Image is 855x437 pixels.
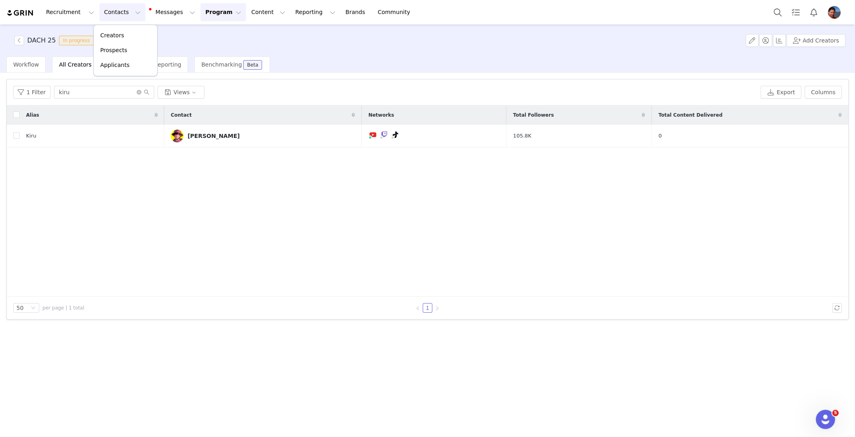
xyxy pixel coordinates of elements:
[26,132,36,140] span: Kiru
[157,86,204,99] button: Views
[59,36,94,45] span: In progress
[13,61,39,68] span: Workflow
[54,86,154,99] input: Search...
[341,3,372,21] a: Brands
[188,133,240,139] div: [PERSON_NAME]
[413,303,423,313] li: Previous Page
[760,86,801,99] button: Export
[100,46,127,55] p: Prospects
[100,31,124,40] p: Creators
[247,63,258,67] div: Beta
[805,86,842,99] button: Columns
[31,305,36,311] i: icon: down
[832,410,839,416] span: 5
[154,61,181,68] span: Reporting
[200,3,246,21] button: Program
[27,36,56,45] h3: DACH 25
[6,9,34,17] img: grin logo
[290,3,340,21] button: Reporting
[823,6,849,19] button: Profile
[423,303,432,312] a: 1
[144,89,149,95] i: icon: search
[100,61,129,69] p: Applicants
[201,61,242,68] span: Benchmarking
[513,111,554,119] span: Total Followers
[171,129,355,142] a: [PERSON_NAME]
[828,6,841,19] img: 064b857f-e96b-4f4a-92ac-664df340e428.jpg
[42,304,84,312] span: per page | 1 total
[769,3,786,21] button: Search
[146,3,200,21] button: Messages
[805,3,823,21] button: Notifications
[816,410,835,429] iframe: Intercom live chat
[432,303,442,313] li: Next Page
[786,34,845,47] button: Add Creators
[373,3,419,21] a: Community
[41,3,99,21] button: Recruitment
[658,132,661,140] span: 0
[658,111,722,119] span: Total Content Delivered
[26,111,39,119] span: Alias
[13,86,51,99] button: 1 Filter
[59,61,91,68] span: All Creators
[14,36,97,45] span: [object Object]
[171,111,192,119] span: Contact
[171,129,184,142] img: 73ecca30-7ee8-4b57-8353-80774ca444ba.jpg
[415,306,420,311] i: icon: left
[246,3,290,21] button: Content
[99,3,145,21] button: Contacts
[787,3,805,21] a: Tasks
[137,90,141,95] i: icon: close-circle
[368,111,394,119] span: Networks
[513,132,531,140] span: 105.8K
[435,306,440,311] i: icon: right
[16,303,24,312] div: 50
